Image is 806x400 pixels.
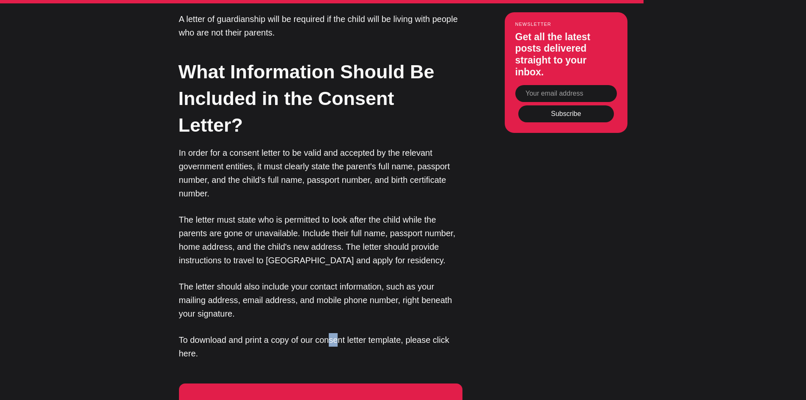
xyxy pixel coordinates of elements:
p: In order for a consent letter to be valid and accepted by the relevant government entities, it mu... [179,146,462,200]
h2: What Information Should Be Included in the Consent Letter? [179,58,462,138]
p: A letter of guardianship will be required if the child will be living with people who are not the... [179,12,462,39]
button: Subscribe [518,105,614,122]
p: To download and print a copy of our consent letter template, please click here. [179,333,462,360]
h3: Get all the latest posts delivered straight to your inbox. [515,31,617,77]
p: The letter should also include your contact information, such as your mailing address, email addr... [179,280,462,320]
small: Newsletter [515,21,617,26]
p: The letter must state who is permitted to look after the child while the parents are gone or unav... [179,213,462,267]
input: Your email address [515,85,617,102]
